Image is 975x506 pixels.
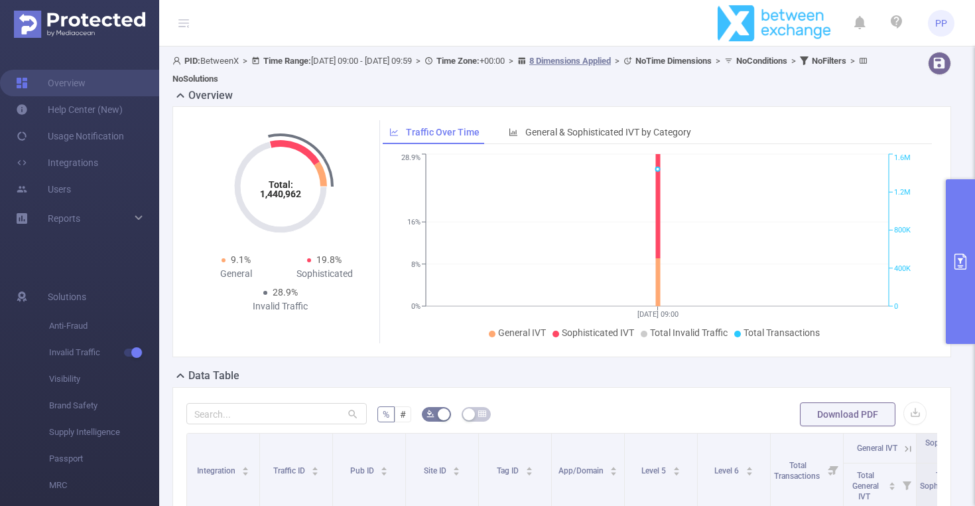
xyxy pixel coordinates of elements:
[746,465,753,473] div: Sort
[49,366,159,392] span: Visibility
[712,56,724,66] span: >
[49,446,159,472] span: Passport
[242,465,249,469] i: icon: caret-up
[281,267,369,281] div: Sophisticated
[894,188,911,197] tspan: 1.2M
[241,465,249,473] div: Sort
[478,410,486,418] i: icon: table
[525,465,533,469] i: icon: caret-up
[411,260,421,269] tspan: 8%
[49,339,159,366] span: Invalid Traffic
[16,70,86,96] a: Overview
[673,465,681,473] div: Sort
[273,287,298,297] span: 28.9%
[746,470,753,474] i: icon: caret-down
[188,368,239,384] h2: Data Table
[407,218,421,226] tspan: 16%
[316,254,342,265] span: 19.8%
[852,471,879,501] span: Total General IVT
[935,10,947,37] span: PP
[787,56,800,66] span: >
[192,267,281,281] div: General
[48,213,80,224] span: Reports
[505,56,517,66] span: >
[889,485,896,489] i: icon: caret-down
[401,154,421,163] tspan: 28.9%
[380,465,388,473] div: Sort
[381,465,388,469] i: icon: caret-up
[744,327,820,338] span: Total Transactions
[498,327,546,338] span: General IVT
[925,438,974,458] span: Sophisticated IVT
[49,472,159,499] span: MRC
[736,56,787,66] b: No Conditions
[49,419,159,446] span: Supply Intelligence
[239,56,251,66] span: >
[509,127,518,137] i: icon: bar-chart
[172,56,871,84] span: BetweenX [DATE] 09:00 - [DATE] 09:59 +00:00
[312,470,319,474] i: icon: caret-down
[400,409,406,420] span: #
[48,284,86,310] span: Solutions
[383,409,389,420] span: %
[846,56,859,66] span: >
[16,176,71,203] a: Users
[263,56,311,66] b: Time Range:
[172,74,218,84] b: No Solutions
[673,465,680,469] i: icon: caret-up
[242,470,249,474] i: icon: caret-down
[888,480,896,488] div: Sort
[436,56,480,66] b: Time Zone:
[897,464,916,506] i: Filter menu
[562,327,634,338] span: Sophisticated IVT
[635,56,712,66] b: No Time Dimensions
[611,56,623,66] span: >
[558,466,606,475] span: App/Domain
[889,480,896,484] i: icon: caret-up
[172,56,184,65] i: icon: user
[231,254,251,265] span: 9.1%
[746,465,753,469] i: icon: caret-up
[894,154,911,163] tspan: 1.6M
[800,402,895,426] button: Download PDF
[16,149,98,176] a: Integrations
[273,466,307,475] span: Traffic ID
[894,226,911,235] tspan: 800K
[14,11,145,38] img: Protected Media
[812,56,846,66] b: No Filters
[16,123,124,149] a: Usage Notification
[610,465,617,469] i: icon: caret-up
[49,392,159,419] span: Brand Safety
[529,56,611,66] u: 8 Dimensions Applied
[48,205,80,232] a: Reports
[894,302,898,311] tspan: 0
[673,470,680,474] i: icon: caret-down
[525,470,533,474] i: icon: caret-down
[637,310,679,319] tspan: [DATE] 09:00
[197,466,237,475] span: Integration
[381,470,388,474] i: icon: caret-down
[824,434,843,506] i: Filter menu
[857,444,897,453] span: General IVT
[268,179,292,190] tspan: Total:
[774,461,822,481] span: Total Transactions
[186,403,367,424] input: Search...
[610,465,617,473] div: Sort
[412,56,424,66] span: >
[311,465,319,473] div: Sort
[424,466,448,475] span: Site ID
[49,313,159,339] span: Anti-Fraud
[453,470,460,474] i: icon: caret-down
[350,466,376,475] span: Pub ID
[406,127,480,137] span: Traffic Over Time
[894,264,911,273] tspan: 400K
[453,465,460,469] i: icon: caret-up
[452,465,460,473] div: Sort
[610,470,617,474] i: icon: caret-down
[312,465,319,469] i: icon: caret-up
[16,96,123,123] a: Help Center (New)
[184,56,200,66] b: PID:
[188,88,233,104] h2: Overview
[650,327,728,338] span: Total Invalid Traffic
[714,466,741,475] span: Level 6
